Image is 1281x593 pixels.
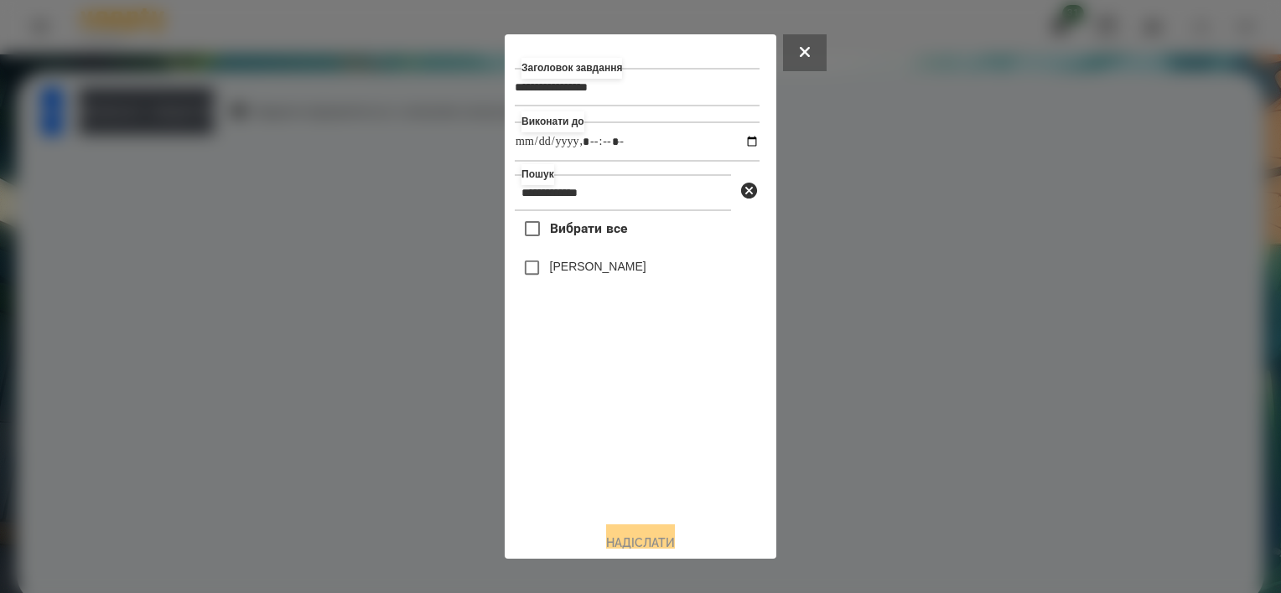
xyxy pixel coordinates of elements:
[521,164,554,185] label: Пошук
[521,111,584,132] label: Виконати до
[521,58,622,79] label: Заголовок завдання
[550,258,646,275] label: [PERSON_NAME]
[606,524,675,561] button: Надіслати
[550,219,628,239] span: Вибрати все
